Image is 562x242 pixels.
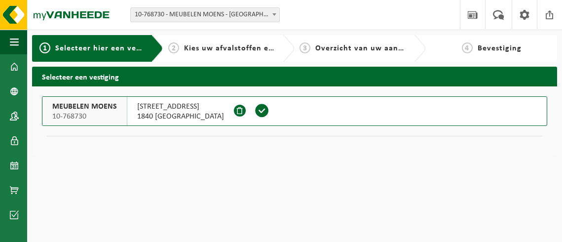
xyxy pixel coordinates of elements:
[131,8,279,22] span: 10-768730 - MEUBELEN MOENS - LONDERZEEL
[137,112,224,121] span: 1840 [GEOGRAPHIC_DATA]
[130,7,280,22] span: 10-768730 - MEUBELEN MOENS - LONDERZEEL
[168,42,179,53] span: 2
[32,67,557,86] h2: Selecteer een vestiging
[39,42,50,53] span: 1
[478,44,522,52] span: Bevestiging
[184,44,320,52] span: Kies uw afvalstoffen en recipiënten
[315,44,419,52] span: Overzicht van uw aanvraag
[42,96,547,126] button: MEUBELEN MOENS 10-768730 [STREET_ADDRESS]1840 [GEOGRAPHIC_DATA]
[137,102,224,112] span: [STREET_ADDRESS]
[55,44,162,52] span: Selecteer hier een vestiging
[52,112,117,121] span: 10-768730
[462,42,473,53] span: 4
[300,42,310,53] span: 3
[52,102,117,112] span: MEUBELEN MOENS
